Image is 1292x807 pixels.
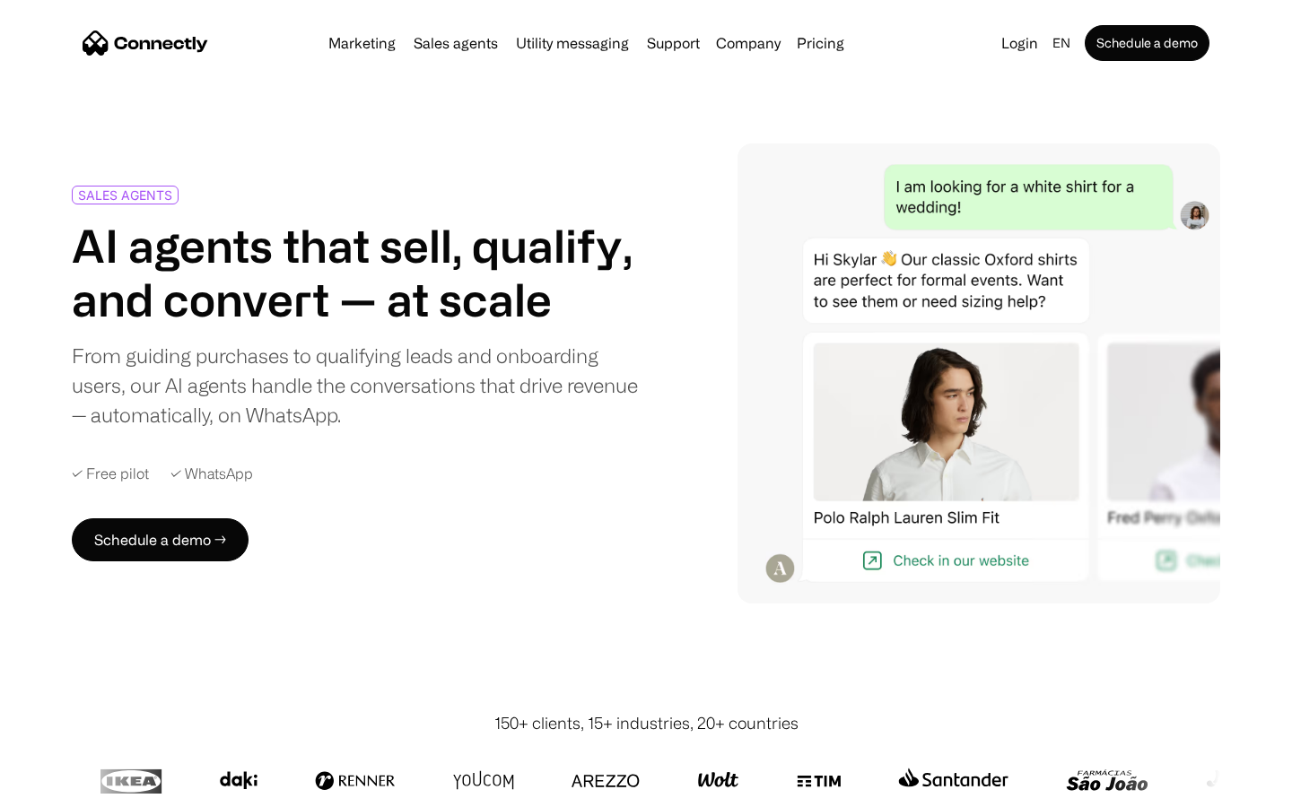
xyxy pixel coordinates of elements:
[716,30,781,56] div: Company
[1085,25,1209,61] a: Schedule a demo
[72,465,149,482] div: ✓ Free pilot
[170,465,253,482] div: ✓ WhatsApp
[72,219,639,326] h1: AI agents that sell, qualify, and convert — at scale
[1052,30,1070,56] div: en
[72,518,249,561] a: Schedule a demo →
[18,774,108,801] aside: Language selected: English
[790,36,851,50] a: Pricing
[321,36,403,50] a: Marketing
[36,776,108,801] ul: Language list
[640,36,707,50] a: Support
[78,188,172,202] div: SALES AGENTS
[994,30,1045,56] a: Login
[406,36,505,50] a: Sales agents
[494,711,799,735] div: 150+ clients, 15+ industries, 20+ countries
[509,36,636,50] a: Utility messaging
[72,341,639,430] div: From guiding purchases to qualifying leads and onboarding users, our AI agents handle the convers...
